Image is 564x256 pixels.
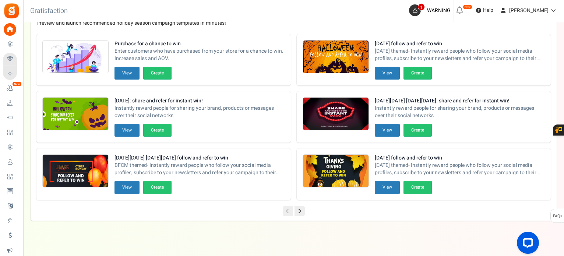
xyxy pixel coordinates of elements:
[114,105,285,119] span: Instantly reward people for sharing your brand, products or messages over their social networks
[43,155,108,188] img: Recommended Campaigns
[12,81,22,87] em: New
[375,48,545,62] span: [DATE] themed- Instantly reward people who follow your social media profiles, subscribe to your n...
[43,98,108,131] img: Recommended Campaigns
[375,97,545,105] strong: [DATE][DATE] [DATE][DATE]: share and refer for instant win!
[375,105,545,119] span: Instantly reward people for sharing your brand, products or messages over their social networks
[143,124,172,137] button: Create
[143,181,172,194] button: Create
[375,154,545,162] strong: [DATE] follow and refer to win
[3,3,20,19] img: Gratisfaction
[509,7,549,14] span: [PERSON_NAME]
[418,3,425,11] span: 1
[481,7,493,14] span: Help
[143,67,172,80] button: Create
[303,98,369,131] img: Recommended Campaigns
[375,40,545,48] strong: [DATE] follow and refer to win
[303,155,369,188] img: Recommended Campaigns
[427,7,451,14] span: WARNING
[403,67,432,80] button: Create
[114,40,285,48] strong: Purchase for a chance to win
[114,154,285,162] strong: [DATE][DATE] [DATE][DATE] follow and refer to win
[43,41,108,74] img: Recommended Campaigns
[114,124,140,137] button: View
[36,20,551,27] p: Preview and launch recommended holiday season campaign templates in minutes!
[375,181,400,194] button: View
[303,41,369,74] img: Recommended Campaigns
[375,124,400,137] button: View
[22,4,76,18] h3: Gratisfaction
[114,181,140,194] button: View
[3,82,20,95] a: New
[403,124,432,137] button: Create
[114,162,285,176] span: BFCM themed- Instantly reward people who follow your social media profiles, subscribe to your new...
[114,48,285,62] span: Enter customers who have purchased from your store for a chance to win. Increase sales and AOV.
[114,97,285,105] strong: [DATE]: share and refer for instant win!
[463,4,472,10] em: New
[403,181,432,194] button: Create
[114,67,140,80] button: View
[375,67,400,80] button: View
[375,162,545,176] span: [DATE] themed- Instantly reward people who follow your social media profiles, subscribe to your n...
[473,4,496,16] a: Help
[409,4,454,16] a: 1 WARNING
[553,209,563,223] span: FAQs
